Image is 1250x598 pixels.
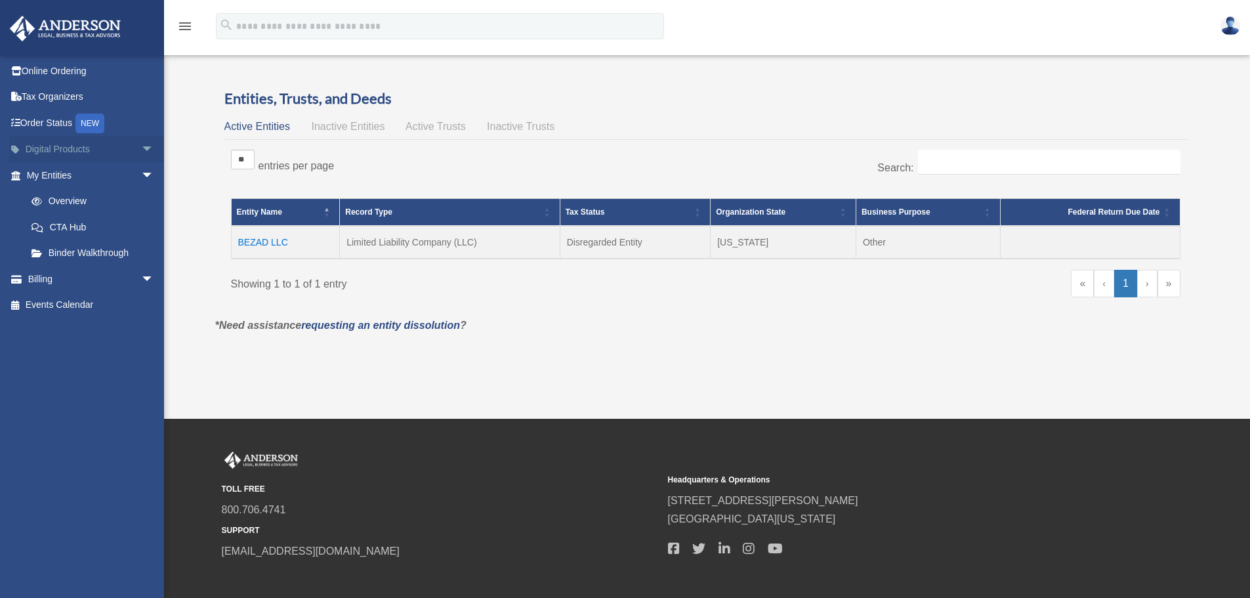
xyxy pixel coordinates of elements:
div: Showing 1 to 1 of 1 entry [231,270,696,293]
td: [US_STATE] [711,226,856,259]
span: Business Purpose [862,207,930,217]
a: 1 [1114,270,1137,297]
a: CTA Hub [18,214,167,240]
a: Billingarrow_drop_down [9,266,174,292]
td: Other [856,226,1000,259]
a: First [1071,270,1094,297]
a: 800.706.4741 [222,504,286,515]
a: Previous [1094,270,1114,297]
a: Overview [18,188,161,215]
th: Federal Return Due Date: Activate to sort [1000,198,1180,226]
span: Active Trusts [406,121,466,132]
span: Organization State [716,207,785,217]
i: menu [177,18,193,34]
a: Next [1137,270,1157,297]
a: Online Ordering [9,58,174,84]
a: menu [177,23,193,34]
span: Entity Name [237,207,282,217]
a: requesting an entity dissolution [301,320,460,331]
th: Entity Name: Activate to invert sorting [231,198,340,226]
span: arrow_drop_down [141,266,167,293]
span: Federal Return Due Date [1068,207,1159,217]
a: [EMAIL_ADDRESS][DOMAIN_NAME] [222,545,400,557]
label: Search: [877,162,913,173]
span: Inactive Entities [311,121,385,132]
td: BEZAD LLC [231,226,340,259]
a: Digital Productsarrow_drop_down [9,137,174,163]
a: Tax Organizers [9,84,174,110]
span: Record Type [345,207,392,217]
span: arrow_drop_down [141,137,167,163]
small: SUPPORT [222,524,659,538]
a: My Entitiesarrow_drop_down [9,162,167,188]
label: entries per page [259,160,335,171]
small: TOLL FREE [222,482,659,496]
small: Headquarters & Operations [668,473,1105,487]
span: arrow_drop_down [141,162,167,189]
a: Binder Walkthrough [18,240,167,267]
td: Limited Liability Company (LLC) [340,226,560,259]
span: Active Entities [224,121,290,132]
td: Disregarded Entity [560,226,711,259]
th: Business Purpose: Activate to sort [856,198,1000,226]
a: Last [1157,270,1180,297]
th: Organization State: Activate to sort [711,198,856,226]
th: Tax Status: Activate to sort [560,198,711,226]
span: Tax Status [566,207,605,217]
a: Events Calendar [9,292,174,318]
em: *Need assistance ? [215,320,467,331]
a: [STREET_ADDRESS][PERSON_NAME] [668,495,858,506]
a: Order StatusNEW [9,110,174,137]
h3: Entities, Trusts, and Deeds [224,89,1187,109]
img: User Pic [1220,16,1240,35]
img: Anderson Advisors Platinum Portal [6,16,125,41]
i: search [219,18,234,32]
th: Record Type: Activate to sort [340,198,560,226]
span: Inactive Trusts [487,121,554,132]
a: [GEOGRAPHIC_DATA][US_STATE] [668,513,836,524]
img: Anderson Advisors Platinum Portal [222,452,301,469]
div: NEW [75,114,104,133]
